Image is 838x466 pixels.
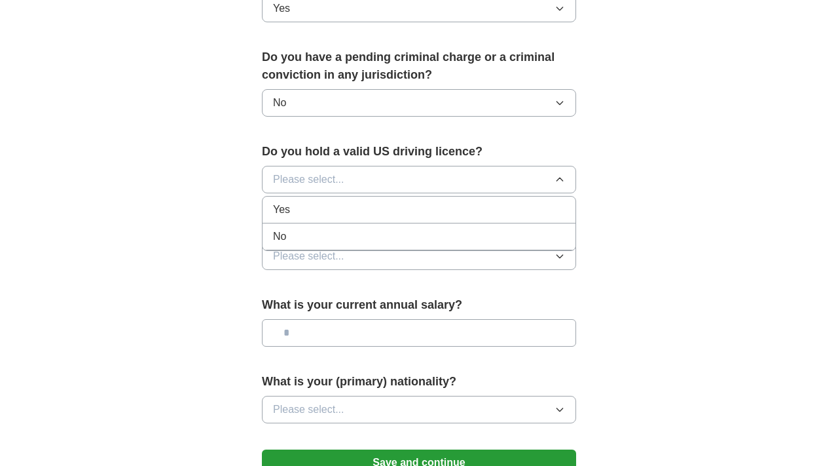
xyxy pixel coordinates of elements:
label: Do you have a pending criminal charge or a criminal conviction in any jurisdiction? [262,49,576,84]
span: Yes [273,202,290,218]
button: Please select... [262,166,576,193]
button: Please select... [262,396,576,423]
span: No [273,229,286,244]
label: What is your current annual salary? [262,296,576,314]
span: Please select... [273,248,344,264]
button: No [262,89,576,117]
button: Please select... [262,243,576,270]
label: What is your (primary) nationality? [262,373,576,391]
label: Do you hold a valid US driving licence? [262,143,576,161]
span: No [273,95,286,111]
span: Please select... [273,402,344,417]
span: Please select... [273,172,344,187]
span: Yes [273,1,290,16]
